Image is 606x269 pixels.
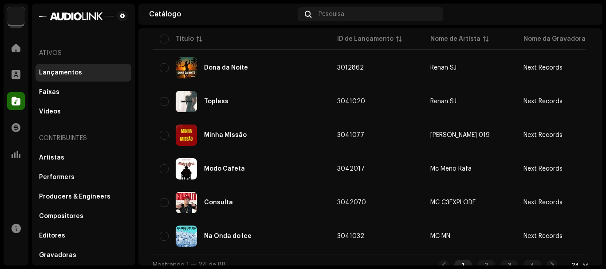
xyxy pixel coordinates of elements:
[337,98,365,105] span: 3041020
[35,188,131,206] re-m-nav-item: Producers & Engineers
[204,233,252,239] div: Na Onda do Ice
[39,213,83,220] div: Compositores
[35,83,131,101] re-m-nav-item: Faixas
[571,261,579,269] div: 24
[430,199,476,206] div: MC C3EXPLODE
[7,7,25,25] img: 730b9dfe-18b5-4111-b483-f30b0c182d82
[35,227,131,245] re-m-nav-item: Editores
[430,166,472,172] div: Mc Meno Rafa
[337,233,364,239] span: 3041032
[523,98,563,105] span: Next Records
[176,226,197,247] img: 3dec8264-b47e-4e49-bae7-2c8e9cdf6431
[430,98,509,105] span: Renan SJ
[337,199,366,206] span: 3042070
[204,98,228,105] div: Topless
[149,11,294,18] div: Catálogo
[39,108,61,115] div: Vídeos
[39,69,82,76] div: Lançamentos
[35,64,131,82] re-m-nav-item: Lançamentos
[578,7,592,21] img: 83fcb188-c23a-4f27-9ded-e3f731941e57
[176,57,197,78] img: ee398bde-db54-49eb-8897-427b8920273d
[176,158,197,179] img: a52b805d-f0fa-4d5b-9cd6-bfc82ad2b2d3
[430,35,480,43] div: Nome de Artista
[39,89,59,96] div: Faixas
[337,132,364,138] span: 3041077
[153,262,226,268] span: Mostrando 1 — 24 de 88
[35,207,131,225] re-m-nav-item: Compositores
[337,166,365,172] span: 3042017
[39,252,76,259] div: Gravadoras
[430,166,509,172] span: Mc Meno Rafa
[430,233,509,239] span: MC MN
[204,65,248,71] div: Dona da Noite
[430,132,490,138] div: [PERSON_NAME] 019
[337,35,394,43] div: ID de Lançamento
[35,103,131,121] re-m-nav-item: Vídeos
[35,168,131,186] re-m-nav-item: Performers
[430,199,509,206] span: MC C3EXPLODE
[523,233,563,239] span: Next Records
[430,233,450,239] div: MC MN
[430,65,456,71] div: Renan SJ
[35,43,131,64] re-a-nav-header: Ativos
[523,65,563,71] span: Next Records
[39,193,110,200] div: Producers & Engineers
[39,232,65,239] div: Editores
[204,132,247,138] div: Minha Missão
[204,199,233,206] div: Consulta
[523,199,563,206] span: Next Records
[319,11,344,18] span: Pesquisa
[523,132,563,138] span: Next Records
[176,192,197,213] img: 6c1e81f0-8418-4f94-ad2d-eea0e4a7da67
[204,166,245,172] div: Modo Cafeta
[39,174,75,181] div: Performers
[39,154,64,161] div: Artistas
[176,91,197,112] img: 01f4fd63-9b11-45e4-a4f7-2d732f108b74
[430,98,456,105] div: Renan SJ
[337,65,364,71] span: 3012862
[39,11,114,21] img: 1601779f-85bc-4fc7-87b8-abcd1ae7544a
[523,35,586,43] div: Nome da Gravadora
[176,35,194,43] div: Título
[430,65,509,71] span: Renan SJ
[35,149,131,167] re-m-nav-item: Artistas
[35,128,131,149] re-a-nav-header: Contribuintes
[35,246,131,264] re-m-nav-item: Gravadoras
[176,125,197,146] img: 84ac0a75-ac2d-4f22-b01d-4f45a7d39062
[523,166,563,172] span: Next Records
[430,132,509,138] span: Mc Jones 019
